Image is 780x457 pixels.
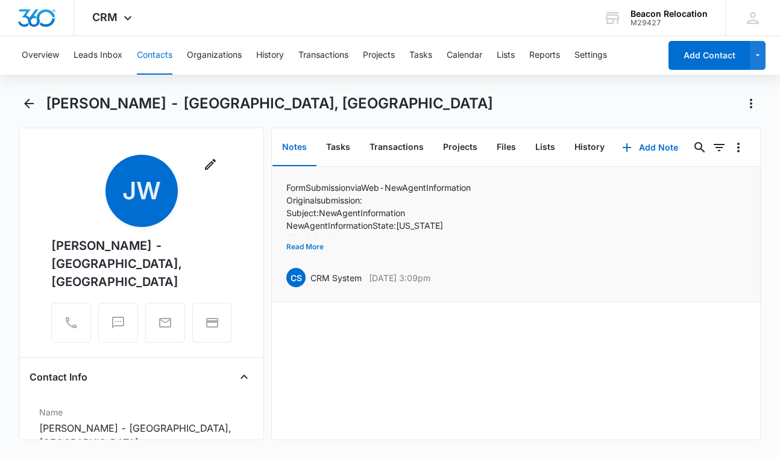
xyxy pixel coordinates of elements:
button: Actions [741,94,761,113]
button: Leads Inbox [74,36,122,75]
button: Lists [526,129,565,166]
button: Search... [690,138,709,157]
button: Filters [709,138,729,157]
button: History [565,129,614,166]
button: Files [487,129,526,166]
p: New Agent Information State: [US_STATE] [286,219,543,232]
button: Close [234,367,254,387]
button: Reports [529,36,560,75]
p: Form Submission via Web - New Agent Information [286,181,543,194]
p: Subject: New Agent Information [286,207,543,219]
h4: Contact Info [30,370,87,384]
button: Calendar [447,36,482,75]
button: Settings [574,36,607,75]
span: CRM [92,11,118,23]
button: Lists [497,36,515,75]
button: Organizations [187,36,242,75]
div: [PERSON_NAME] - [GEOGRAPHIC_DATA], [GEOGRAPHIC_DATA] [51,237,232,291]
span: JW [105,155,178,227]
button: History [256,36,284,75]
h1: [PERSON_NAME] - [GEOGRAPHIC_DATA], [GEOGRAPHIC_DATA] [46,95,493,113]
div: Name[PERSON_NAME] - [GEOGRAPHIC_DATA], [GEOGRAPHIC_DATA] [30,401,254,455]
div: account id [631,19,708,27]
span: CS [286,268,306,287]
button: Projects [433,129,487,166]
button: Add Contact [668,41,750,70]
p: City: Columbus [286,232,543,244]
button: Notes [272,129,316,166]
p: Original submission: [286,194,543,207]
button: Transactions [360,129,433,166]
dd: [PERSON_NAME] - [GEOGRAPHIC_DATA], [GEOGRAPHIC_DATA] [39,421,244,450]
button: Read More [286,235,324,258]
p: CRM System [310,272,362,284]
button: Tasks [316,129,360,166]
button: Overview [22,36,59,75]
button: Overflow Menu [729,138,748,157]
div: account name [631,9,708,19]
button: Add Note [610,133,690,162]
button: Projects [363,36,395,75]
p: [DATE] 3:09pm [369,272,430,284]
label: Name [39,406,244,418]
button: Transactions [298,36,348,75]
button: Contacts [137,36,172,75]
button: Tasks [409,36,432,75]
button: Back [19,94,38,113]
